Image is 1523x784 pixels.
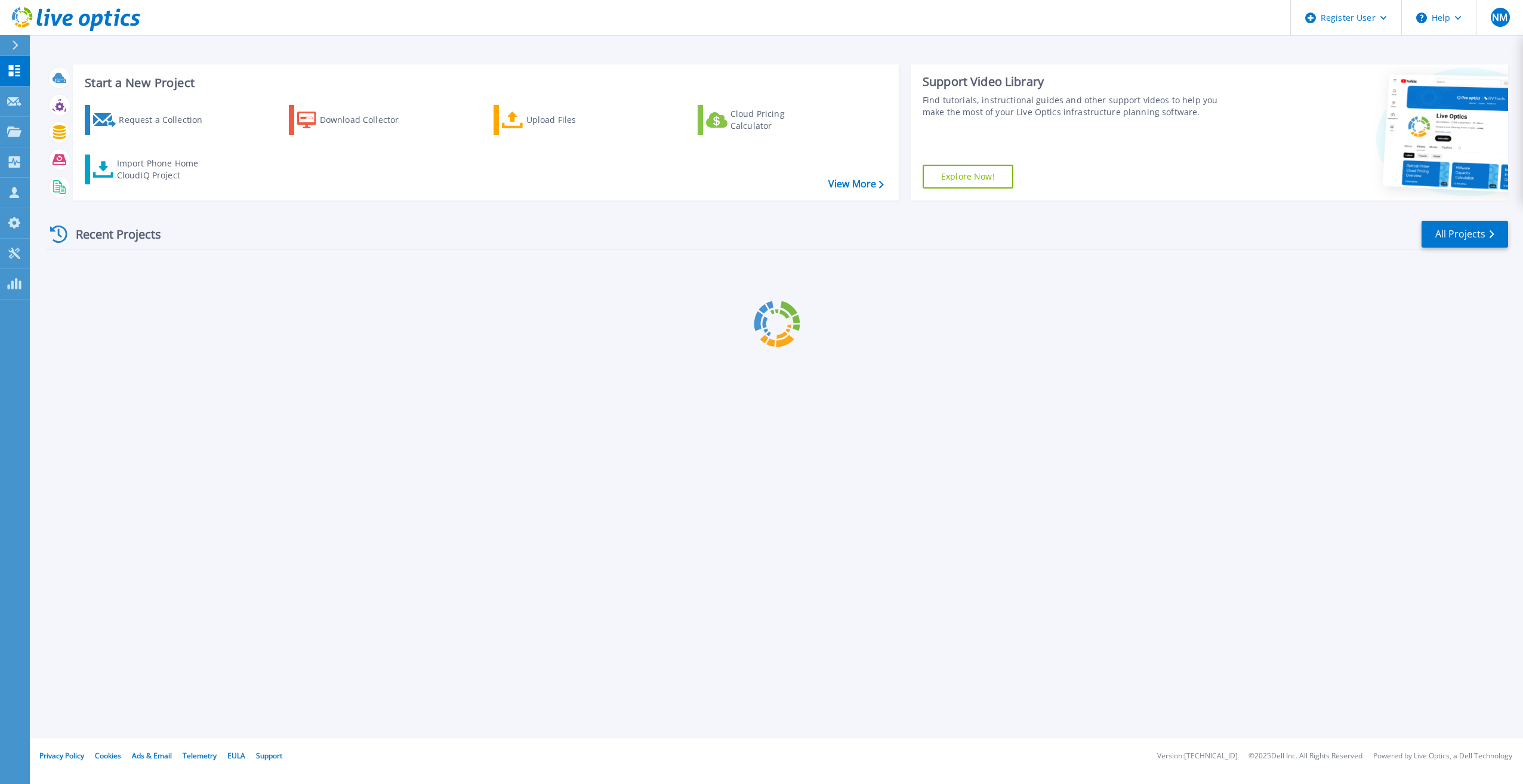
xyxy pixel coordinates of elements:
[1492,13,1507,22] span: NM
[117,158,210,181] div: Import Phone Home CloudIQ Project
[923,94,1231,118] div: Find tutorials, instructional guides and other support videos to help you make the most of your L...
[39,751,84,761] a: Privacy Policy
[95,751,121,761] a: Cookies
[698,105,831,135] a: Cloud Pricing Calculator
[85,105,218,135] a: Request a Collection
[828,178,884,190] a: View More
[526,108,622,132] div: Upload Files
[494,105,627,135] a: Upload Files
[132,751,172,761] a: Ads & Email
[85,76,883,89] h3: Start a New Project
[1422,221,1508,248] a: All Projects
[227,751,245,761] a: EULA
[320,108,415,132] div: Download Collector
[923,74,1231,89] div: Support Video Library
[183,751,217,761] a: Telemetry
[1373,752,1512,760] li: Powered by Live Optics, a Dell Technology
[923,165,1013,189] a: Explore Now!
[1248,752,1362,760] li: © 2025 Dell Inc. All Rights Reserved
[1157,752,1238,760] li: Version: [TECHNICAL_ID]
[730,108,826,132] div: Cloud Pricing Calculator
[119,108,214,132] div: Request a Collection
[256,751,282,761] a: Support
[289,105,422,135] a: Download Collector
[46,220,177,249] div: Recent Projects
